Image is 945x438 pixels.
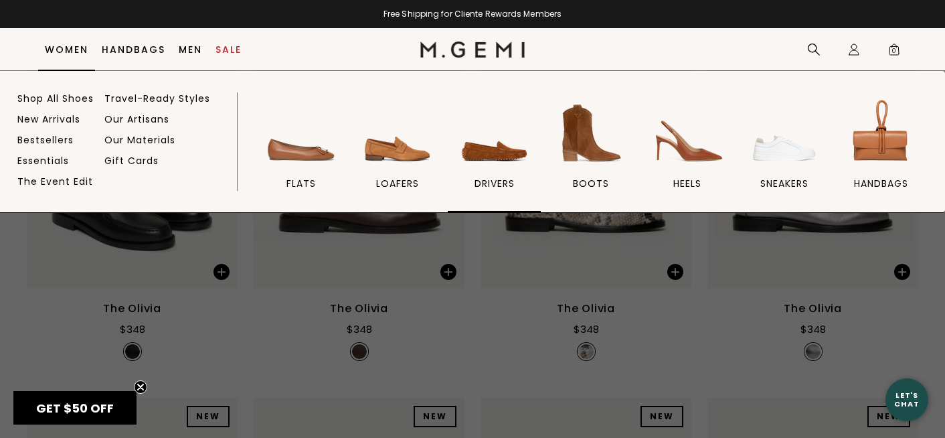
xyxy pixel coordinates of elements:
[475,177,515,190] span: drivers
[17,175,93,188] a: The Event Edit
[843,96,918,171] img: handbags
[885,391,928,408] div: Let's Chat
[573,177,609,190] span: BOOTS
[544,96,637,212] a: BOOTS
[17,134,74,146] a: Bestsellers
[45,44,88,55] a: Women
[448,96,541,212] a: drivers
[216,44,242,55] a: Sale
[673,177,701,190] span: heels
[264,96,339,171] img: flats
[738,96,831,212] a: sneakers
[641,96,734,212] a: heels
[747,96,822,171] img: sneakers
[104,134,175,146] a: Our Materials
[17,113,80,125] a: New Arrivals
[179,44,202,55] a: Men
[104,113,169,125] a: Our Artisans
[13,391,137,425] div: GET $50 OFFClose teaser
[376,177,419,190] span: loafers
[351,96,444,212] a: loafers
[420,42,525,58] img: M.Gemi
[835,96,928,212] a: handbags
[887,46,901,59] span: 0
[360,96,435,171] img: loafers
[36,400,114,417] span: GET $50 OFF
[553,96,628,171] img: BOOTS
[457,96,532,171] img: drivers
[134,380,147,394] button: Close teaser
[650,96,725,171] img: heels
[17,92,94,104] a: Shop All Shoes
[254,96,347,212] a: flats
[286,177,316,190] span: flats
[104,155,159,167] a: Gift Cards
[102,44,165,55] a: Handbags
[760,177,808,190] span: sneakers
[17,155,69,167] a: Essentials
[104,92,210,104] a: Travel-Ready Styles
[854,177,908,190] span: handbags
